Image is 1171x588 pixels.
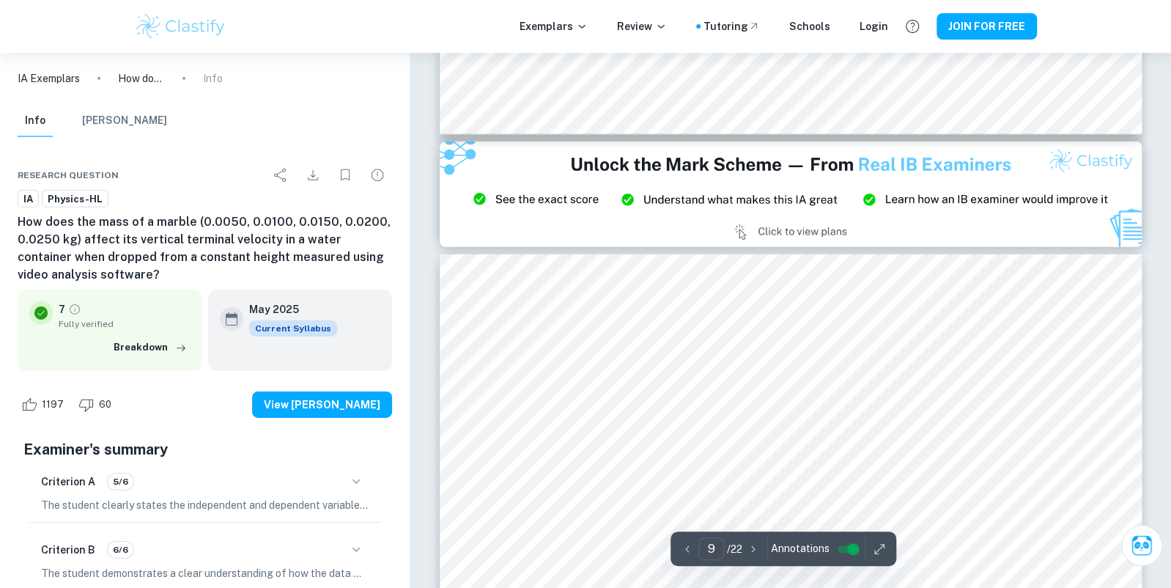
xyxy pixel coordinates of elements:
span: Fully verified [59,317,191,331]
span: Research question [18,169,119,182]
div: Download [298,161,328,190]
button: View [PERSON_NAME] [252,392,392,418]
span: 60 [91,397,119,412]
div: This exemplar is based on the current syllabus. Feel free to refer to it for inspiration/ideas wh... [249,320,337,337]
img: Clastify logo [134,12,227,41]
p: / 22 [727,541,742,557]
p: Review [617,18,667,34]
span: 1197 [34,397,72,412]
button: Help and Feedback [900,14,925,39]
button: Ask Clai [1121,525,1162,566]
h6: Criterion A [41,474,95,490]
p: 7 [59,301,65,317]
h6: How does the mass of a marble (0.0050, 0.0100, 0.0150, 0.0200, 0.0250 kg) affect its vertical ter... [18,213,392,284]
a: IA Exemplars [18,70,80,87]
h6: May 2025 [249,301,325,317]
div: Bookmark [330,161,360,190]
a: Tutoring [703,18,760,34]
p: Info [203,70,223,87]
button: Info [18,105,53,137]
h5: Examiner's summary [23,438,386,460]
p: The student demonstrates a clear understanding of how the data was obtained and processed, as eac... [41,565,369,581]
a: IA [18,190,39,208]
h6: Criterion B [41,542,95,558]
button: Breakdown [110,337,191,359]
p: The student clearly states the independent and dependent variables in the research question but t... [41,497,369,513]
a: Login [860,18,888,34]
span: Annotations [771,541,830,556]
div: Dislike [75,393,119,416]
span: IA [18,192,38,207]
img: Ad [440,142,1142,247]
span: 5/6 [108,475,133,488]
div: Report issue [363,161,392,190]
button: [PERSON_NAME] [82,105,167,137]
span: Physics-HL [43,192,108,207]
div: Like [18,393,72,416]
div: Share [266,161,295,190]
a: Schools [789,18,830,34]
button: JOIN FOR FREE [937,13,1037,40]
p: How does the mass of a marble (0.0050, 0.0100, 0.0150, 0.0200, 0.0250 kg) affect its vertical ter... [118,70,165,87]
span: 6/6 [108,543,133,556]
a: Physics-HL [42,190,108,208]
a: Grade fully verified [68,303,81,316]
span: Current Syllabus [249,320,337,337]
p: Exemplars [520,18,588,34]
